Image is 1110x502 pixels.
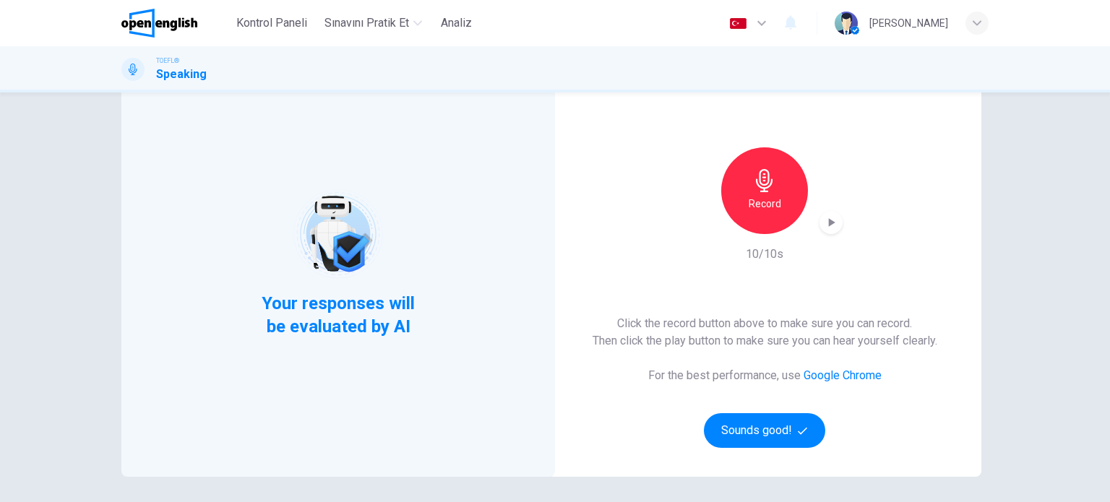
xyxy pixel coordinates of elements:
[729,18,747,29] img: tr
[156,66,207,83] h1: Speaking
[236,14,307,32] span: Kontrol Paneli
[593,315,937,350] h6: Click the record button above to make sure you can record. Then click the play button to make sur...
[704,413,825,448] button: Sounds good!
[121,9,231,38] a: OpenEnglish logo
[156,56,179,66] span: TOEFL®
[441,14,472,32] span: Analiz
[292,188,384,280] img: robot icon
[648,367,882,384] h6: For the best performance, use
[804,368,882,382] a: Google Chrome
[319,10,428,36] button: Sınavını Pratik Et
[231,10,313,36] button: Kontrol Paneli
[869,14,948,32] div: [PERSON_NAME]
[121,9,197,38] img: OpenEnglish logo
[746,246,783,263] h6: 10/10s
[749,195,781,212] h6: Record
[434,10,480,36] button: Analiz
[251,292,426,338] span: Your responses will be evaluated by AI
[835,12,858,35] img: Profile picture
[324,14,409,32] span: Sınavını Pratik Et
[721,147,808,234] button: Record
